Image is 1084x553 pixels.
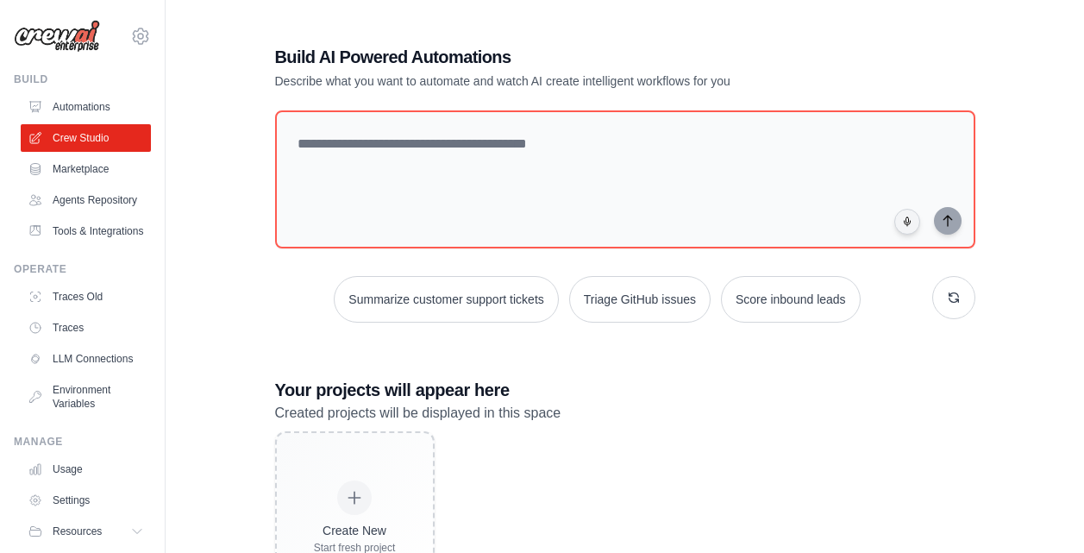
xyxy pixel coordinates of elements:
div: Manage [14,435,151,449]
button: Score inbound leads [721,276,861,323]
a: LLM Connections [21,345,151,373]
a: Traces [21,314,151,342]
button: Resources [21,518,151,545]
button: Triage GitHub issues [569,276,711,323]
a: Settings [21,487,151,514]
a: Traces Old [21,283,151,311]
button: Get new suggestions [932,276,975,319]
button: Summarize customer support tickets [334,276,558,323]
p: Created projects will be displayed in this space [275,402,975,424]
h1: Build AI Powered Automations [275,45,855,69]
p: Describe what you want to automate and watch AI create intelligent workflows for you [275,72,855,90]
a: Tools & Integrations [21,217,151,245]
img: Logo [14,20,100,53]
h3: Your projects will appear here [275,378,975,402]
span: Resources [53,525,102,538]
a: Automations [21,93,151,121]
div: Create New [314,522,396,539]
button: Click to speak your automation idea [894,209,920,235]
a: Marketplace [21,155,151,183]
div: Build [14,72,151,86]
a: Usage [21,456,151,483]
a: Crew Studio [21,124,151,152]
a: Environment Variables [21,376,151,418]
div: Operate [14,262,151,276]
a: Agents Repository [21,186,151,214]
